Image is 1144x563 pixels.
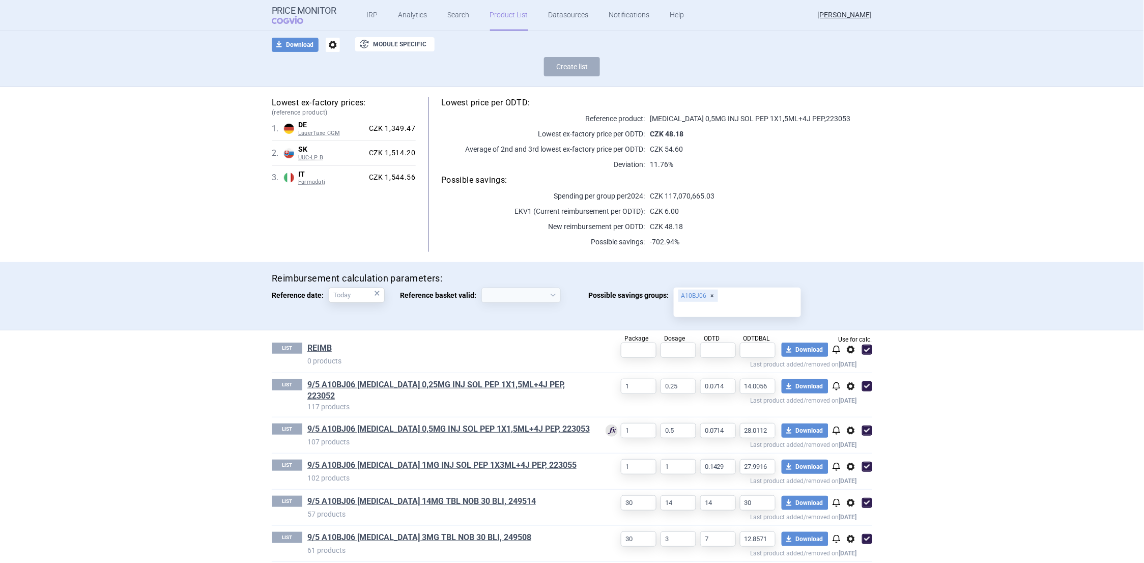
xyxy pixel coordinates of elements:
p: -702.94% [645,237,872,247]
p: 11.76% [645,159,872,170]
div: × [374,288,380,299]
span: Reference basket valid: [400,288,481,303]
span: ODTD [704,335,720,342]
span: DE [298,121,365,130]
p: CZK 6.00 [645,206,872,216]
p: CZK 48.18 [645,221,872,232]
div: CZK 1,544.56 [365,173,416,182]
p: 107 products [307,437,590,447]
p: Last product added/removed on [590,439,857,448]
p: 57 products [307,509,590,519]
p: Lowest ex-factory price per ODTD: [441,129,645,139]
a: 9/5 A10BJ06 [MEDICAL_DATA] 1MG INJ SOL PEP 1X3ML+4J PEP, 223055 [307,460,577,471]
p: LIST [272,379,302,390]
p: LIST [272,343,302,354]
img: Germany [284,124,294,134]
p: [MEDICAL_DATA] 0,5MG INJ SOL PEP 1X1,5ML+4J PEP , 223053 [645,114,872,124]
h5: Possible savings: [441,175,872,186]
h1: 9/5 A10BJ06 RYBELSUS 3MG TBL NOB 30 BLI, 249508 [307,532,590,545]
h1: 9/5 A10BJ06 OZEMPIC 1MG INJ SOL PEP 1X3ML+4J PEP, 223055 [307,460,590,473]
p: Last product added/removed on [590,475,857,485]
button: Create list [544,57,600,76]
p: Possible savings: [441,237,645,247]
span: Use for calc. [839,336,872,343]
h1: 9/5 A10BJ06 OZEMPIC 0,25MG INJ SOL PEP 1X1,5ML+4J PEP, 223052 [307,379,590,402]
p: Last product added/removed on [590,511,857,521]
strong: [DATE] [839,477,857,485]
button: Download [782,496,828,510]
h4: Reimbursement calculation parameters: [272,272,872,285]
h1: 9/5 A10BJ06 RYBELSUS 14MG TBL NOB 30 BLI, 249514 [307,496,590,509]
strong: [DATE] [839,550,857,557]
strong: CZK 48.18 [650,130,683,138]
span: SK [298,145,365,154]
p: LIST [272,460,302,471]
button: Download [782,532,828,546]
strong: [DATE] [839,397,857,404]
p: CZK 54.60 [645,144,872,154]
span: 3 . [272,172,284,184]
span: Package [624,335,648,342]
p: LIST [272,496,302,507]
p: New reimbursement per ODTD: [441,221,645,232]
h1: REIMB [307,343,590,356]
p: LIST [272,532,302,543]
span: IT [298,170,365,179]
p: Spending per group per 2024 : [441,191,645,201]
button: Module specific [355,37,435,51]
input: Reference date:× [329,288,385,303]
strong: [DATE] [839,441,857,448]
div: CZK 1,349.47 [365,124,416,133]
span: UUC-LP B [298,154,365,161]
p: LIST [272,424,302,435]
strong: [DATE] [839,361,857,368]
span: LauerTaxe CGM [298,130,365,137]
button: Download [782,343,828,357]
img: Slovakia [284,148,294,158]
a: 9/5 A10BJ06 [MEDICAL_DATA] 0,25MG INJ SOL PEP 1X1,5ML+4J PEP, 223052 [307,379,590,402]
input: Possible savings groups:A10BJ06 [677,303,797,316]
span: (reference product) [272,108,416,117]
span: ODTDBAL [743,335,770,342]
span: 2 . [272,147,284,159]
a: REIMB [307,343,332,354]
strong: Price Monitor [272,6,336,16]
span: Farmadati [298,179,365,186]
div: A10BJ06 [678,290,718,302]
p: Last product added/removed on [590,358,857,368]
select: Reference basket valid: [481,288,561,303]
p: EKV1 (Current reimbursement per ODTD): [441,206,645,216]
button: Download [782,460,828,474]
p: Deviation: [441,159,645,170]
img: Italy [284,173,294,183]
h5: Lowest price per ODTD: [441,97,872,108]
p: CZK 117,070,665.03 [645,191,872,201]
button: Download [272,38,319,52]
strong: [DATE] [839,514,857,521]
a: 9/5 A10BJ06 [MEDICAL_DATA] 14MG TBL NOB 30 BLI, 249514 [307,496,536,507]
button: Download [782,379,828,393]
div: CZK 1,514.20 [365,149,416,158]
a: 9/5 A10BJ06 [MEDICAL_DATA] 3MG TBL NOB 30 BLI, 249508 [307,532,531,543]
span: COGVIO [272,16,318,24]
p: Last product added/removed on [590,395,857,404]
p: 0 products [307,356,590,366]
span: Dosage [664,335,685,342]
span: 1 . [272,123,284,135]
p: Average of 2nd and 3rd lowest ex-factory price per ODTD: [441,144,645,154]
span: Reference date: [272,288,329,303]
p: 61 products [307,545,590,555]
p: Last product added/removed on [590,547,857,557]
p: 117 products [307,402,590,412]
a: 9/5 A10BJ06 [MEDICAL_DATA] 0,5MG INJ SOL PEP 1X1,5ML+4J PEP, 223053 [307,424,590,435]
p: 102 products [307,473,590,483]
h1: 9/5 A10BJ06 OZEMPIC 0,5MG INJ SOL PEP 1X1,5ML+4J PEP, 223053 [307,424,590,437]
button: Download [782,424,828,438]
p: Reference product: [441,114,645,124]
h5: Lowest ex-factory prices: [272,97,416,117]
a: Price MonitorCOGVIO [272,6,336,25]
span: Possible savings groups: [588,288,674,303]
